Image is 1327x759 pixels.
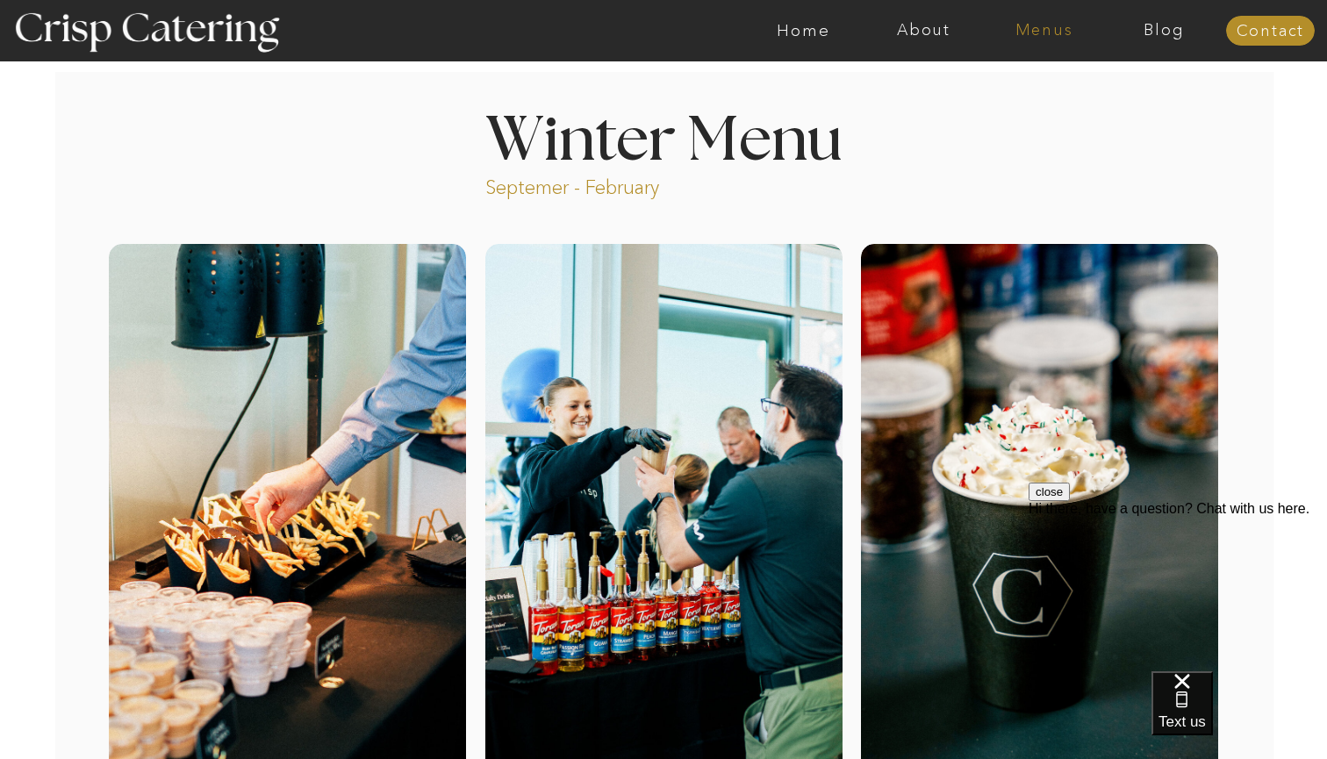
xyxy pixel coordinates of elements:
a: Home [743,22,864,39]
iframe: podium webchat widget prompt [1029,483,1327,693]
a: Contact [1226,23,1315,40]
h1: Winter Menu [420,111,907,162]
a: Menus [984,22,1104,39]
p: Septemer - February [485,175,727,195]
a: About [864,22,984,39]
a: Blog [1104,22,1224,39]
iframe: podium webchat widget bubble [1151,671,1327,759]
